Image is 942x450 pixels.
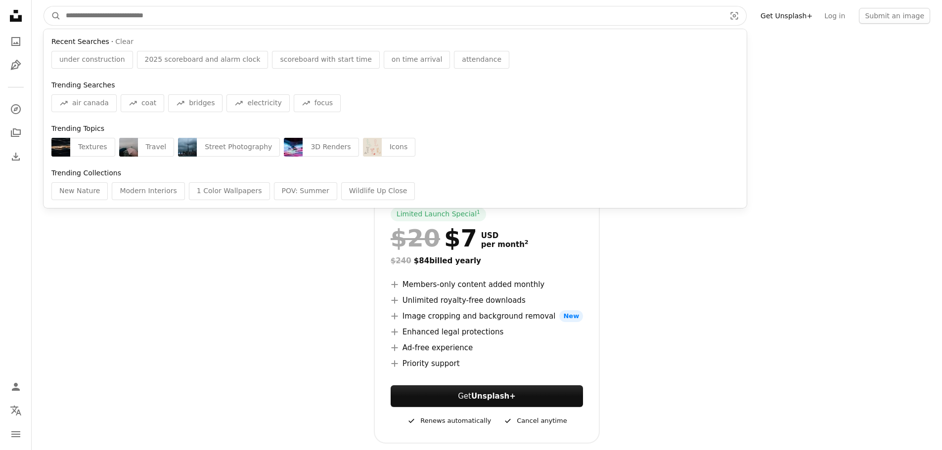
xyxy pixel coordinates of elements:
[391,255,583,267] div: $84 billed yearly
[391,279,583,290] li: Members-only content added monthly
[525,239,529,245] sup: 2
[6,32,26,51] a: Photos
[392,55,442,65] span: on time arrival
[391,342,583,354] li: Ad-free experience
[391,225,440,251] span: $20
[6,147,26,166] a: Download History
[178,138,197,157] img: photo-1756135154174-add625f8721a
[391,326,583,338] li: Enhanced legal protections
[51,124,104,132] span: Trending Topics
[44,6,747,26] form: Find visuals sitewide
[284,138,303,157] img: premium_photo-1754984826162-5de96e38a4e4
[391,294,583,306] li: Unlimited royalty-free downloads
[477,209,480,215] sup: 1
[197,138,280,157] div: Street Photography
[189,182,270,200] div: 1 Color Wallpapers
[6,99,26,119] a: Explore
[274,182,337,200] div: POV: Summer
[44,6,61,25] button: Search Unsplash
[391,385,583,407] button: GetUnsplash+
[391,358,583,369] li: Priority support
[51,138,70,157] img: photo-1756232684964-09e6bee67c30
[755,8,818,24] a: Get Unsplash+
[559,310,583,322] span: New
[51,37,109,47] span: Recent Searches
[6,401,26,420] button: Language
[189,98,215,108] span: bridges
[471,392,516,401] strong: Unsplash+
[51,37,739,47] div: ·
[818,8,851,24] a: Log in
[303,138,359,157] div: 3D Renders
[503,415,567,427] div: Cancel anytime
[391,310,583,322] li: Image cropping and background removal
[145,55,261,65] span: 2025 scoreboard and alarm clock
[391,256,411,265] span: $240
[722,6,746,25] button: Visual search
[280,55,371,65] span: scoreboard with start time
[406,415,491,427] div: Renews automatically
[341,182,415,200] div: Wildlife Up Close
[481,240,529,249] span: per month
[115,37,134,47] button: Clear
[51,182,108,200] div: New Nature
[6,377,26,397] a: Log in / Sign up
[363,138,382,157] img: premium_vector-1733668890003-56bd9f5b2835
[391,225,477,251] div: $7
[859,8,930,24] button: Submit an image
[72,98,109,108] span: air canada
[314,98,333,108] span: focus
[141,98,156,108] span: coat
[112,182,184,200] div: Modern Interiors
[138,138,175,157] div: Travel
[391,207,486,221] div: Limited Launch Special
[6,123,26,143] a: Collections
[6,6,26,28] a: Home — Unsplash
[462,55,501,65] span: attendance
[475,209,482,219] a: 1
[70,138,115,157] div: Textures
[6,55,26,75] a: Illustrations
[59,55,125,65] span: under construction
[119,138,138,157] img: premium_photo-1756177506526-26fb2a726f4a
[51,81,115,89] span: Trending Searches
[523,240,531,249] a: 2
[247,98,281,108] span: electricity
[382,138,416,157] div: Icons
[6,424,26,444] button: Menu
[51,169,121,177] span: Trending Collections
[481,231,529,240] span: USD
